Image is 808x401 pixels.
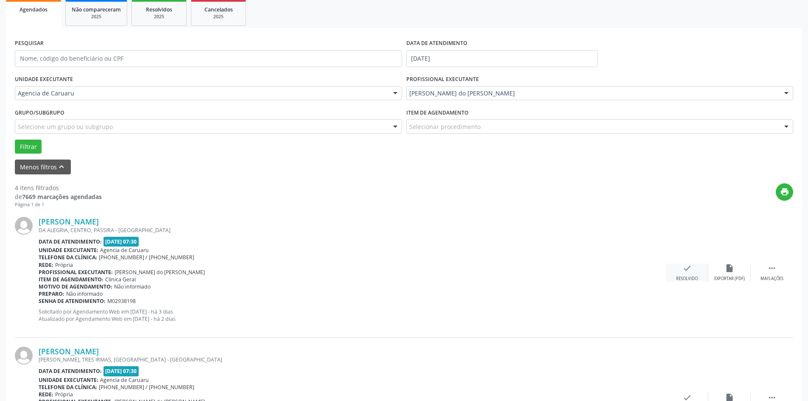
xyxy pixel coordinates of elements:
[99,384,194,391] span: [PHONE_NUMBER] / [PHONE_NUMBER]
[409,89,776,98] span: [PERSON_NAME] do [PERSON_NAME]
[39,297,106,305] b: Senha de atendimento:
[103,237,139,247] span: [DATE] 07:30
[760,276,783,282] div: Mais ações
[406,73,479,86] label: PROFISSIONAL EXECUTANTE
[676,276,698,282] div: Resolvido
[406,106,469,119] label: Item de agendamento
[66,290,103,297] span: Não informado
[714,276,745,282] div: Exportar (PDF)
[39,356,666,363] div: [PERSON_NAME], TRES IRMAS, [GEOGRAPHIC_DATA] - [GEOGRAPHIC_DATA]
[39,238,102,245] b: Data de atendimento:
[100,247,149,254] span: Agencia de Caruaru
[15,201,102,208] div: Página 1 de 1
[780,187,789,196] i: print
[39,384,97,391] b: Telefone da clínica:
[15,183,102,192] div: 4 itens filtrados
[39,367,102,375] b: Data de atendimento:
[767,264,777,273] i: 
[146,6,172,13] span: Resolvidos
[15,140,42,154] button: Filtrar
[18,122,113,131] span: Selecione um grupo ou subgrupo
[15,50,402,67] input: Nome, código do beneficiário ou CPF
[682,264,692,273] i: check
[15,160,71,174] button: Menos filtroskeyboard_arrow_up
[776,183,793,201] button: print
[39,217,99,226] a: [PERSON_NAME]
[39,261,53,269] b: Rede:
[39,376,98,384] b: Unidade executante:
[114,283,151,290] span: Não informado
[406,37,467,50] label: DATA DE ATENDIMENTO
[103,366,139,376] span: [DATE] 07:30
[39,347,99,356] a: [PERSON_NAME]
[55,261,73,269] span: Própria
[15,347,33,365] img: img
[204,6,233,13] span: Cancelados
[22,193,102,201] strong: 7669 marcações agendadas
[197,14,240,20] div: 2025
[39,391,53,398] b: Rede:
[39,283,112,290] b: Motivo de agendamento:
[107,297,136,305] span: M02938198
[15,106,64,119] label: Grupo/Subgrupo
[18,89,385,98] span: Agencia de Caruaru
[20,6,48,13] span: Agendados
[55,391,73,398] span: Própria
[138,14,180,20] div: 2025
[409,122,481,131] span: Selecionar procedimento
[100,376,149,384] span: Agencia de Caruaru
[39,227,666,234] div: DA ALEGRIA, CENTRO, PASSIRA - [GEOGRAPHIC_DATA]
[15,37,44,50] label: PESQUISAR
[39,254,97,261] b: Telefone da clínica:
[39,290,64,297] b: Preparo:
[72,14,121,20] div: 2025
[115,269,205,276] span: [PERSON_NAME] do [PERSON_NAME]
[725,264,734,273] i: insert_drive_file
[72,6,121,13] span: Não compareceram
[99,254,194,261] span: [PHONE_NUMBER] / [PHONE_NUMBER]
[57,162,66,171] i: keyboard_arrow_up
[15,192,102,201] div: de
[15,217,33,235] img: img
[406,50,598,67] input: Selecione um intervalo
[105,276,136,283] span: Clinica Geral
[39,247,98,254] b: Unidade executante:
[39,269,113,276] b: Profissional executante:
[39,308,666,322] p: Solicitado por Agendamento Web em [DATE] - há 3 dias Atualizado por Agendamento Web em [DATE] - h...
[15,73,73,86] label: UNIDADE EXECUTANTE
[39,276,103,283] b: Item de agendamento:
